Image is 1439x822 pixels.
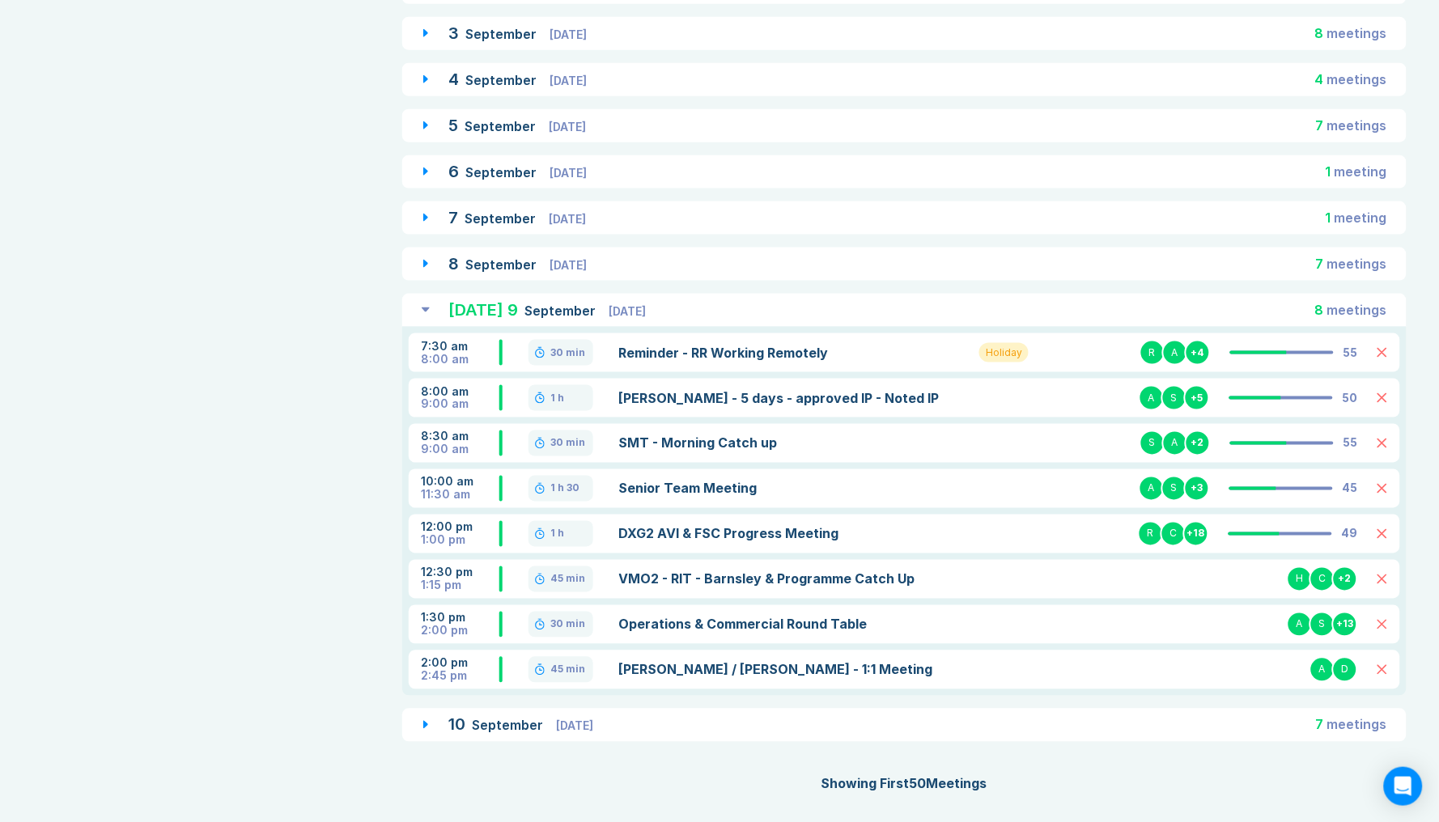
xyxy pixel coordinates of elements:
[1327,25,1387,41] span: meeting s
[619,660,941,680] a: [PERSON_NAME] / [PERSON_NAME] - 1:1 Meeting
[1326,210,1331,226] span: 1
[1161,476,1187,502] div: S
[1377,439,1387,448] button: Delete
[422,534,499,547] div: 1:00 pm
[619,343,941,362] a: Reminder - RR Working Remotely
[1316,256,1324,272] span: 7
[551,346,586,359] div: 30 min
[466,72,541,88] span: September
[449,116,459,135] span: 5
[619,388,941,408] a: [PERSON_NAME] - 5 days - approved IP - Noted IP
[551,437,586,450] div: 30 min
[1327,117,1387,133] span: meeting s
[1184,476,1210,502] div: + 3
[1139,476,1165,502] div: A
[551,392,565,405] div: 1 h
[1343,482,1358,495] div: 45
[422,489,499,502] div: 11:30 am
[1327,717,1387,733] span: meeting s
[422,340,499,353] div: 7:30 am
[551,528,565,540] div: 1 h
[1332,657,1358,683] div: D
[609,304,647,318] span: [DATE]
[449,208,459,227] span: 7
[1377,620,1387,629] button: Delete
[1140,430,1165,456] div: S
[1185,340,1211,366] div: + 4
[466,164,541,180] span: September
[449,162,460,181] span: 6
[550,74,588,87] span: [DATE]
[1335,163,1387,180] span: meeting
[1184,385,1210,411] div: + 5
[979,343,1029,362] div: Holiday
[1162,340,1188,366] div: A
[449,254,460,273] span: 8
[449,23,460,43] span: 3
[466,256,541,273] span: September
[1315,302,1324,318] span: 8
[1332,566,1358,592] div: + 2
[619,479,941,498] a: Senior Team Meeting
[1315,25,1324,41] span: 8
[551,618,586,631] div: 30 min
[422,398,499,411] div: 9:00 am
[402,774,1407,794] div: Showing First 50 Meetings
[551,482,580,495] div: 1 h 30
[1377,484,1387,494] button: Delete
[1315,71,1324,87] span: 4
[465,210,540,227] span: September
[422,443,499,456] div: 9:00 am
[619,570,941,589] a: VMO2 - RIT - Barnsley & Programme Catch Up
[619,615,941,634] a: Operations & Commercial Round Table
[422,625,499,638] div: 2:00 pm
[1287,612,1313,638] div: A
[1343,437,1358,450] div: 55
[1138,521,1164,547] div: R
[422,657,499,670] div: 2:00 pm
[422,521,499,534] div: 12:00 pm
[619,434,941,453] a: SMT - Morning Catch up
[449,70,460,89] span: 4
[551,663,586,676] div: 45 min
[1377,393,1387,403] button: Delete
[1377,665,1387,675] button: Delete
[1377,574,1387,584] button: Delete
[1327,71,1387,87] span: meeting s
[1161,385,1187,411] div: S
[1327,256,1387,272] span: meeting s
[1377,348,1387,358] button: Delete
[422,385,499,398] div: 8:00 am
[557,719,594,733] span: [DATE]
[525,303,600,319] span: September
[1342,528,1358,540] div: 49
[1183,521,1209,547] div: + 18
[473,718,547,734] span: September
[465,118,540,134] span: September
[550,120,587,133] span: [DATE]
[1343,346,1358,359] div: 55
[1287,566,1313,592] div: H
[1140,340,1165,366] div: R
[422,566,499,579] div: 12:30 pm
[550,166,588,180] span: [DATE]
[422,353,499,366] div: 8:00 am
[422,670,499,683] div: 2:45 pm
[550,28,588,41] span: [DATE]
[422,476,499,489] div: 10:00 am
[1310,657,1335,683] div: A
[449,715,466,735] span: 10
[551,573,586,586] div: 45 min
[449,300,519,320] span: [DATE] 9
[1316,117,1324,133] span: 7
[422,579,499,592] div: 1:15 pm
[619,524,941,544] a: DXG2 AVI & FSC Progress Meeting
[550,212,587,226] span: [DATE]
[550,258,588,272] span: [DATE]
[422,430,499,443] div: 8:30 am
[1161,521,1186,547] div: C
[1185,430,1211,456] div: + 2
[1162,430,1188,456] div: A
[1316,717,1324,733] span: 7
[1384,767,1423,806] div: Open Intercom Messenger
